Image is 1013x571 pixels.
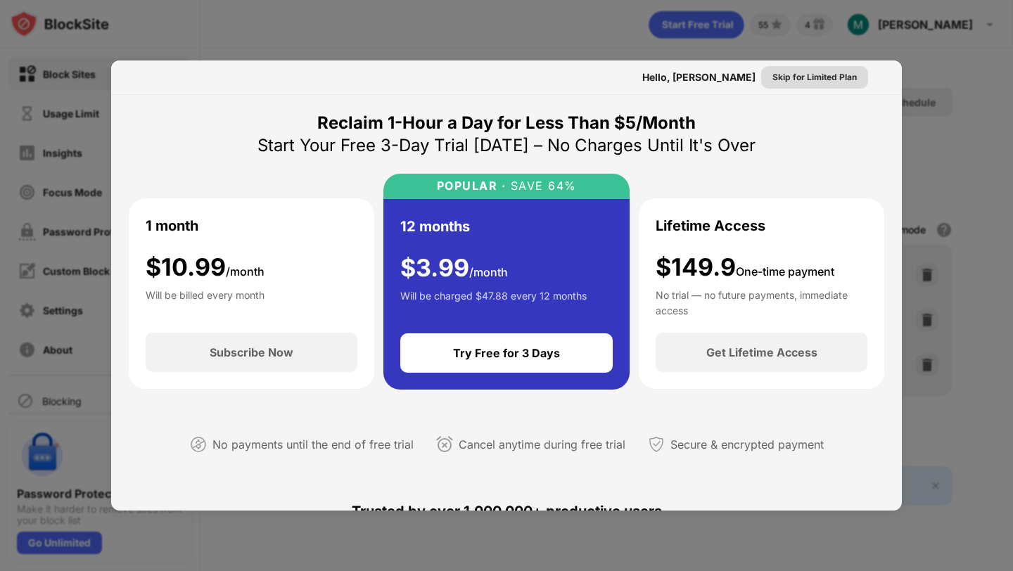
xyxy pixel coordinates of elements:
div: Reclaim 1-Hour a Day for Less Than $5/Month [317,112,696,134]
div: 1 month [146,215,198,236]
div: Try Free for 3 Days [453,346,560,360]
div: Secure & encrypted payment [670,435,824,455]
img: cancel-anytime [436,436,453,453]
span: /month [226,264,265,278]
div: SAVE 64% [506,179,577,193]
span: /month [469,265,508,279]
div: $149.9 [656,253,834,282]
div: $ 10.99 [146,253,265,282]
div: POPULAR · [437,179,507,193]
div: Get Lifetime Access [706,345,817,359]
div: No trial — no future payments, immediate access [656,288,867,316]
div: Skip for Limited Plan [772,70,857,84]
div: Will be charged $47.88 every 12 months [400,288,587,316]
div: $ 3.99 [400,254,508,283]
div: Hello, [PERSON_NAME] [642,72,756,83]
div: No payments until the end of free trial [212,435,414,455]
div: Start Your Free 3-Day Trial [DATE] – No Charges Until It's Over [257,134,756,157]
div: Lifetime Access [656,215,765,236]
div: 12 months [400,216,470,237]
img: secured-payment [648,436,665,453]
div: Cancel anytime during free trial [459,435,625,455]
img: not-paying [190,436,207,453]
div: Trusted by over 1,000,000+ productive users [128,477,885,545]
div: Will be billed every month [146,288,265,316]
div: Subscribe Now [210,345,293,359]
span: One-time payment [736,264,834,278]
